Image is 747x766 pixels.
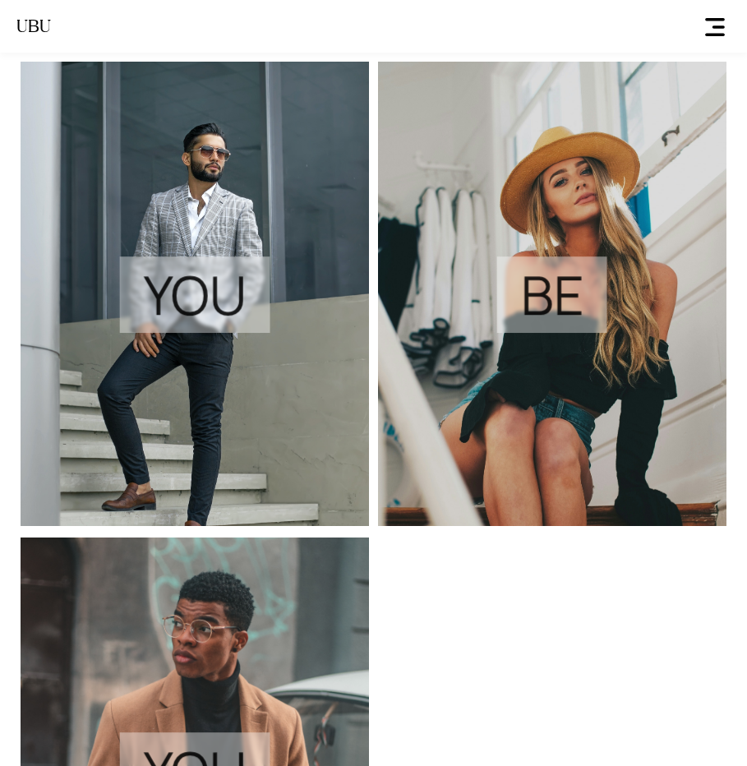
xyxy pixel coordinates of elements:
img: UBU-image-2-D40hMnJS.jpg [378,62,726,526]
a: UBU [16,2,51,50]
span: ellipsis [699,16,731,38]
img: UBU-image-1-8YSWMyMK.jpg [21,62,369,526]
h1: BE [520,269,583,322]
h1: YOU [144,269,247,322]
